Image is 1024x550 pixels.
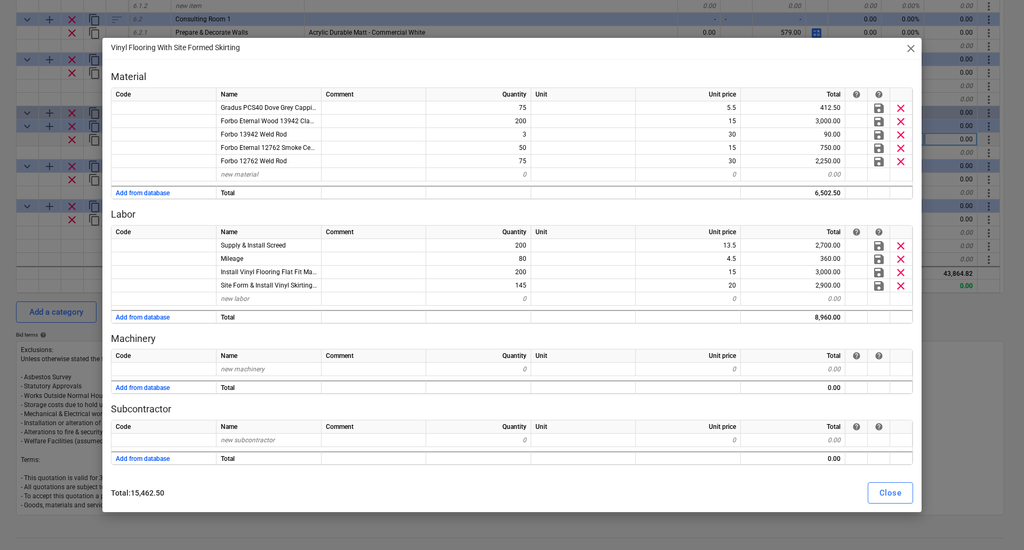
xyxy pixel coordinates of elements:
[636,266,741,279] div: 15
[531,420,636,434] div: Unit
[636,363,741,376] div: 0
[217,186,322,199] div: Total
[426,155,531,168] div: 75
[894,101,907,114] span: Delete material
[852,90,861,99] span: help
[894,252,907,265] span: Delete material
[426,141,531,155] div: 50
[426,88,531,101] div: Quantity
[221,365,265,373] span: new machinery
[217,88,322,101] div: Name
[894,279,907,292] span: Delete material
[221,242,286,249] span: Supply & Install Screed
[873,115,885,127] span: Save material in database
[531,226,636,239] div: Unit
[636,292,741,306] div: 0
[875,90,883,99] div: The button in this column allows you to either save a row into the cost database or update its pr...
[636,168,741,181] div: 0
[741,292,845,306] div: 0.00
[894,155,907,168] span: Delete material
[636,155,741,168] div: 30
[426,349,531,363] div: Quantity
[741,380,845,394] div: 0.00
[741,266,845,279] div: 3,000.00
[868,482,913,504] button: Close
[875,228,883,236] span: help
[636,226,741,239] div: Unit price
[741,451,845,465] div: 0.00
[741,141,845,155] div: 750.00
[873,252,885,265] span: Save material in database
[221,157,287,165] span: Forbo 12762 Weld Rod
[426,115,531,128] div: 200
[905,42,917,55] span: close
[426,420,531,434] div: Quantity
[741,168,845,181] div: 0.00
[426,279,531,292] div: 145
[426,266,531,279] div: 200
[221,255,243,262] span: Mileage
[636,434,741,447] div: 0
[116,452,170,466] button: Add from database
[852,423,861,431] span: help
[636,252,741,266] div: 4.5
[636,115,741,128] div: 15
[111,488,511,499] p: Total : 15,462.50
[221,104,319,111] span: Gradus PCS40 Dove Grey Capping
[426,168,531,181] div: 0
[875,423,883,431] span: help
[636,349,741,363] div: Unit price
[322,420,426,434] div: Comment
[852,228,861,236] div: If the row is from the cost database then you can anytime get the latest price from there.
[111,420,217,434] div: Code
[426,252,531,266] div: 80
[741,88,845,101] div: Total
[894,115,907,127] span: Delete material
[741,420,845,434] div: Total
[875,228,883,236] div: The button in this column allows you to either save a row into the cost database or update its pr...
[636,279,741,292] div: 20
[111,208,913,221] p: Labor
[873,155,885,168] span: Save material in database
[873,128,885,141] span: Save material in database
[741,128,845,141] div: 90.00
[852,90,861,99] div: If the row is from the cost database then you can anytime get the latest price from there.
[221,436,275,444] span: new subcontractor
[873,101,885,114] span: Save material in database
[217,380,322,394] div: Total
[111,403,913,416] p: Subcontractor
[531,349,636,363] div: Unit
[116,187,170,200] button: Add from database
[111,226,217,239] div: Code
[894,128,907,141] span: Delete material
[636,239,741,252] div: 13.5
[875,423,883,431] div: The button in this column allows you to either save a row into the cost database or update its pr...
[875,352,883,360] div: The button in this column allows you to either save a row into the cost database or update its pr...
[741,363,845,376] div: 0.00
[426,434,531,447] div: 0
[741,101,845,115] div: 412.50
[111,42,240,53] p: Vinyl Flooring With Site Formed Skirting
[111,349,217,363] div: Code
[426,292,531,306] div: 0
[221,282,331,289] span: Site Form & Install Vinyl Skirting Detail
[894,141,907,154] span: Delete material
[852,352,861,360] span: help
[636,128,741,141] div: 30
[426,128,531,141] div: 3
[426,363,531,376] div: 0
[116,381,170,395] button: Add from database
[879,486,901,500] div: Close
[217,226,322,239] div: Name
[741,239,845,252] div: 2,700.00
[322,226,426,239] div: Comment
[426,239,531,252] div: 200
[852,228,861,236] span: help
[221,117,343,125] span: Forbo Eternal Wood 13942 Classic Timber
[116,311,170,324] button: Add from database
[741,252,845,266] div: 360.00
[741,155,845,168] div: 2,250.00
[873,266,885,278] span: Save material in database
[741,310,845,323] div: 8,960.00
[531,88,636,101] div: Unit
